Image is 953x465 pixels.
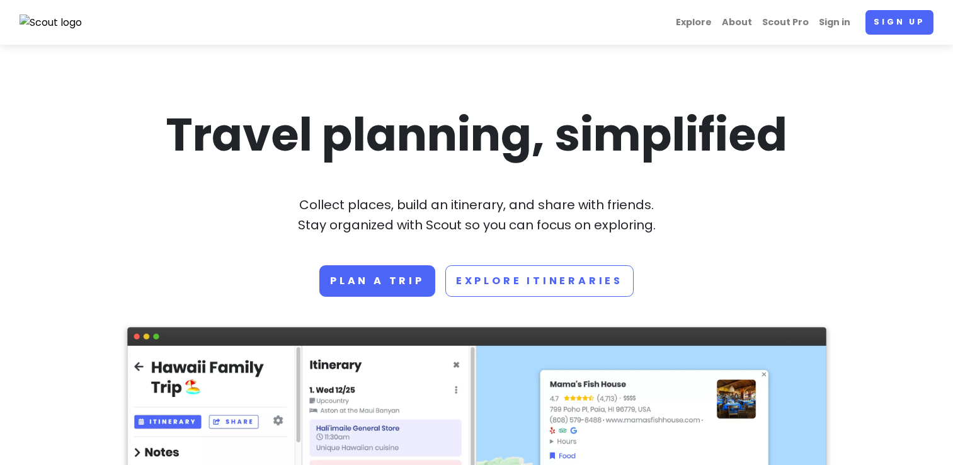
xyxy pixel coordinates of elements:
[127,105,826,164] h1: Travel planning, simplified
[717,10,757,35] a: About
[20,14,83,31] img: Scout logo
[865,10,933,35] a: Sign up
[671,10,717,35] a: Explore
[445,265,634,297] a: Explore Itineraries
[757,10,814,35] a: Scout Pro
[319,265,435,297] a: Plan a trip
[127,195,826,235] p: Collect places, build an itinerary, and share with friends. Stay organized with Scout so you can ...
[814,10,855,35] a: Sign in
